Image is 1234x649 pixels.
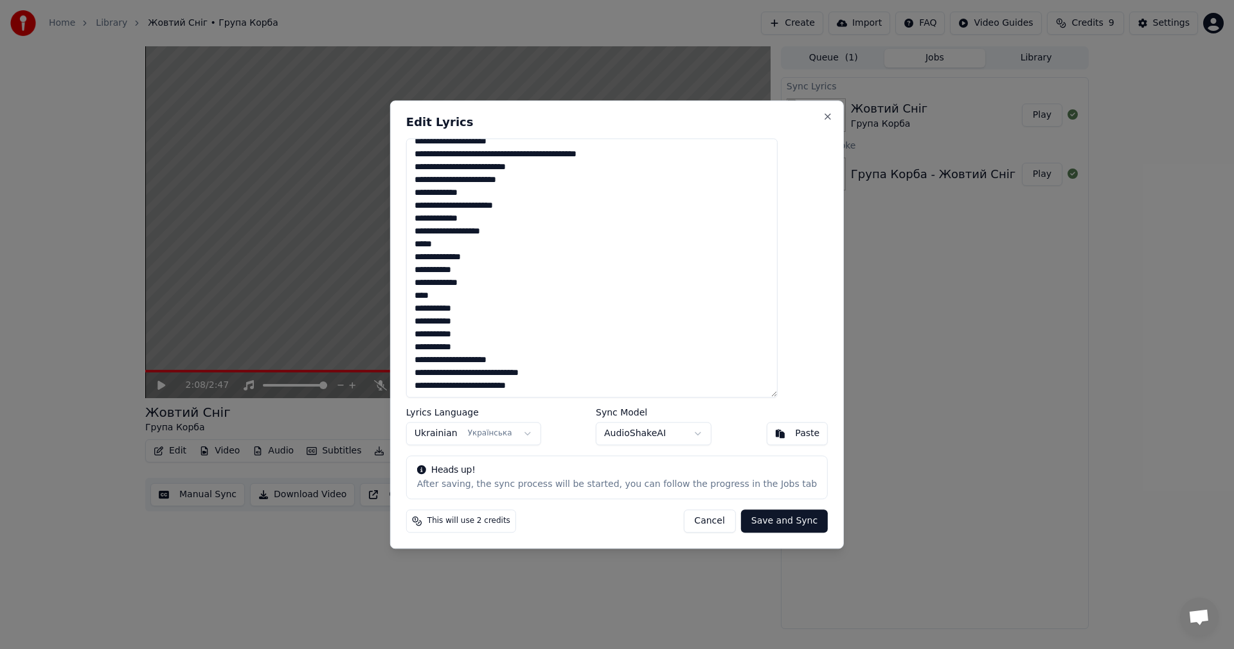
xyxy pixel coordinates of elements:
[596,408,711,417] label: Sync Model
[741,509,828,533] button: Save and Sync
[766,422,828,445] button: Paste
[795,427,819,440] div: Paste
[406,408,541,417] label: Lyrics Language
[417,478,817,491] div: After saving, the sync process will be started, you can follow the progress in the Jobs tab
[406,116,828,128] h2: Edit Lyrics
[683,509,735,533] button: Cancel
[427,516,510,526] span: This will use 2 credits
[417,464,817,477] div: Heads up!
